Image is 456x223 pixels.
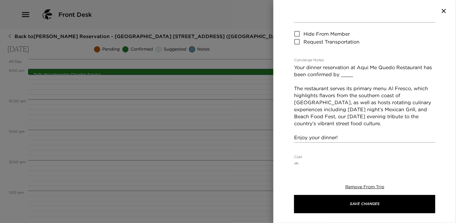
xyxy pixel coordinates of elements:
button: Remove From Trip [345,184,384,190]
button: Save Changes [294,195,435,213]
textarea: Your dinner reservation at Aqui Me Quedo Restaurant has been confirmed by ____ The restaurant ser... [294,64,435,141]
span: Request Transportation [303,38,360,45]
span: Hide From Member [303,30,350,37]
label: Cost [294,154,302,160]
label: Concierge Notes [294,58,324,63]
span: Remove From Trip [345,184,384,189]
